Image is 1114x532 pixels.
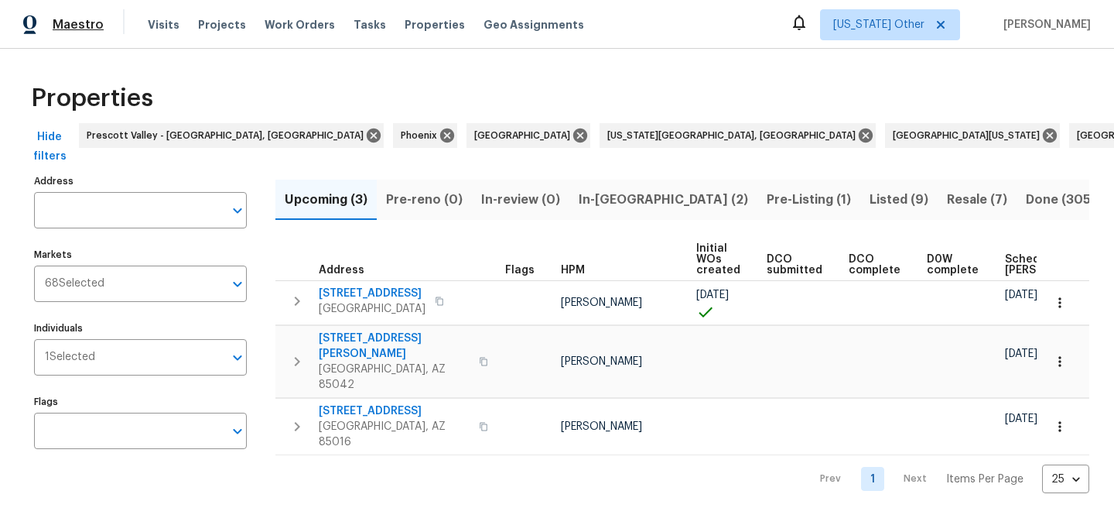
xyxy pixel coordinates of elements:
label: Markets [34,250,247,259]
span: DCO complete [849,254,900,276]
span: Scheduled [PERSON_NAME] [1005,254,1092,276]
span: Tasks [354,19,386,30]
span: [STREET_ADDRESS] [319,403,470,419]
span: [PERSON_NAME] [561,356,642,367]
span: [US_STATE][GEOGRAPHIC_DATA], [GEOGRAPHIC_DATA] [607,128,862,143]
span: Properties [31,91,153,106]
span: Phoenix [401,128,443,143]
button: Open [227,200,248,221]
span: [GEOGRAPHIC_DATA], AZ 85042 [319,362,470,393]
span: D0W complete [927,254,979,276]
span: Flags [505,265,535,276]
div: Prescott Valley - [GEOGRAPHIC_DATA], [GEOGRAPHIC_DATA] [79,123,384,148]
span: [GEOGRAPHIC_DATA] [319,301,425,317]
span: [DATE] [696,290,729,300]
span: [DATE] [1005,290,1037,300]
span: Properties [405,17,465,33]
span: [STREET_ADDRESS] [319,286,425,301]
span: [PERSON_NAME] [997,17,1091,33]
span: Visits [148,17,179,33]
button: Open [227,420,248,442]
span: Prescott Valley - [GEOGRAPHIC_DATA], [GEOGRAPHIC_DATA] [87,128,370,143]
span: In-[GEOGRAPHIC_DATA] (2) [579,189,748,211]
span: Done (305) [1026,189,1095,211]
span: Work Orders [265,17,335,33]
p: Items Per Page [946,472,1023,487]
nav: Pagination Navigation [805,465,1089,493]
span: [GEOGRAPHIC_DATA] [474,128,576,143]
button: Open [227,273,248,295]
span: Pre-Listing (1) [767,189,851,211]
div: Phoenix [393,123,457,148]
div: 25 [1042,459,1089,499]
span: Address [319,265,364,276]
span: [DATE] [1005,348,1037,359]
a: Goto page 1 [861,467,884,491]
button: Open [227,347,248,369]
label: Address [34,177,247,186]
span: [GEOGRAPHIC_DATA][US_STATE] [893,128,1046,143]
span: [DATE] [1005,414,1037,424]
span: Resale (7) [947,189,1007,211]
span: [STREET_ADDRESS][PERSON_NAME] [319,331,470,362]
span: Listed (9) [870,189,928,211]
span: 68 Selected [45,277,104,290]
span: [PERSON_NAME] [561,421,642,432]
label: Flags [34,397,247,407]
div: [US_STATE][GEOGRAPHIC_DATA], [GEOGRAPHIC_DATA] [600,123,876,148]
span: Projects [198,17,246,33]
span: 1 Selected [45,351,95,364]
span: Upcoming (3) [285,189,367,211]
span: DCO submitted [767,254,822,276]
span: Pre-reno (0) [386,189,463,211]
span: HPM [561,265,585,276]
span: [US_STATE] Other [833,17,924,33]
span: [GEOGRAPHIC_DATA], AZ 85016 [319,419,470,450]
span: Geo Assignments [484,17,584,33]
label: Individuals [34,324,247,333]
div: [GEOGRAPHIC_DATA][US_STATE] [885,123,1060,148]
span: [PERSON_NAME] [561,297,642,308]
span: Initial WOs created [696,243,740,276]
span: In-review (0) [481,189,560,211]
span: Maestro [53,17,104,33]
div: [GEOGRAPHIC_DATA] [466,123,590,148]
span: Hide filters [31,128,68,166]
button: Hide filters [25,123,74,170]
